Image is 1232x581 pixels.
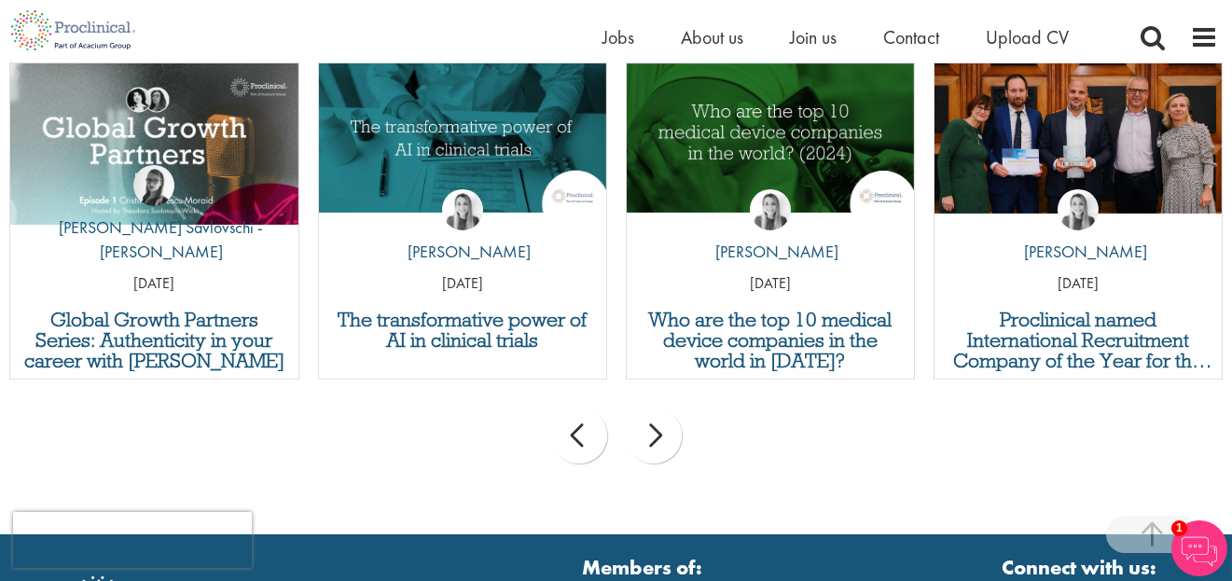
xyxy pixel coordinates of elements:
a: About us [681,25,743,49]
img: Hannah Burke [442,189,483,230]
a: Link to a post [934,63,1222,228]
a: Global Growth Partners Series: Authenticity in your career with [PERSON_NAME] [20,310,288,371]
a: Proclinical named International Recruitment Company of the Year for the second year running [944,310,1212,371]
a: Link to a post [627,63,914,228]
a: The transformative power of AI in clinical trials [328,310,597,351]
img: Hannah Burke [1058,189,1099,230]
img: Hannah Burke [750,189,791,230]
a: Link to a post [10,63,298,228]
a: Upload CV [986,25,1069,49]
p: [DATE] [319,273,606,295]
a: Jobs [602,25,634,49]
img: Top 10 Medical Device Companies 2024 [627,63,914,213]
a: Join us [790,25,837,49]
p: [PERSON_NAME] [701,240,838,264]
a: Hannah Burke [PERSON_NAME] [701,189,838,273]
p: [DATE] [10,273,298,295]
p: [DATE] [627,273,914,295]
a: Hannah Burke [PERSON_NAME] [394,189,531,273]
a: Theodora Savlovschi - Wicks [PERSON_NAME] Savlovschi - [PERSON_NAME] [10,165,298,272]
a: Link to a post [319,63,606,228]
div: next [626,408,682,463]
a: Contact [883,25,939,49]
a: Hannah Burke [PERSON_NAME] [1010,189,1147,273]
a: Who are the top 10 medical device companies in the world in [DATE]? [636,310,905,371]
span: 1 [1171,520,1187,536]
p: [PERSON_NAME] [1010,240,1147,264]
img: The Transformative Power of AI in Clinical Trials | Proclinical [319,63,606,213]
img: Proclinical receives APSCo International Recruitment Company of the Year award [934,63,1222,214]
div: prev [551,408,607,463]
img: Chatbot [1171,520,1227,576]
iframe: reCAPTCHA [13,512,252,568]
p: [PERSON_NAME] Savlovschi - [PERSON_NAME] [10,215,298,263]
p: [PERSON_NAME] [394,240,531,264]
img: Theodora Savlovschi - Wicks [133,165,174,206]
p: [DATE] [934,273,1222,295]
